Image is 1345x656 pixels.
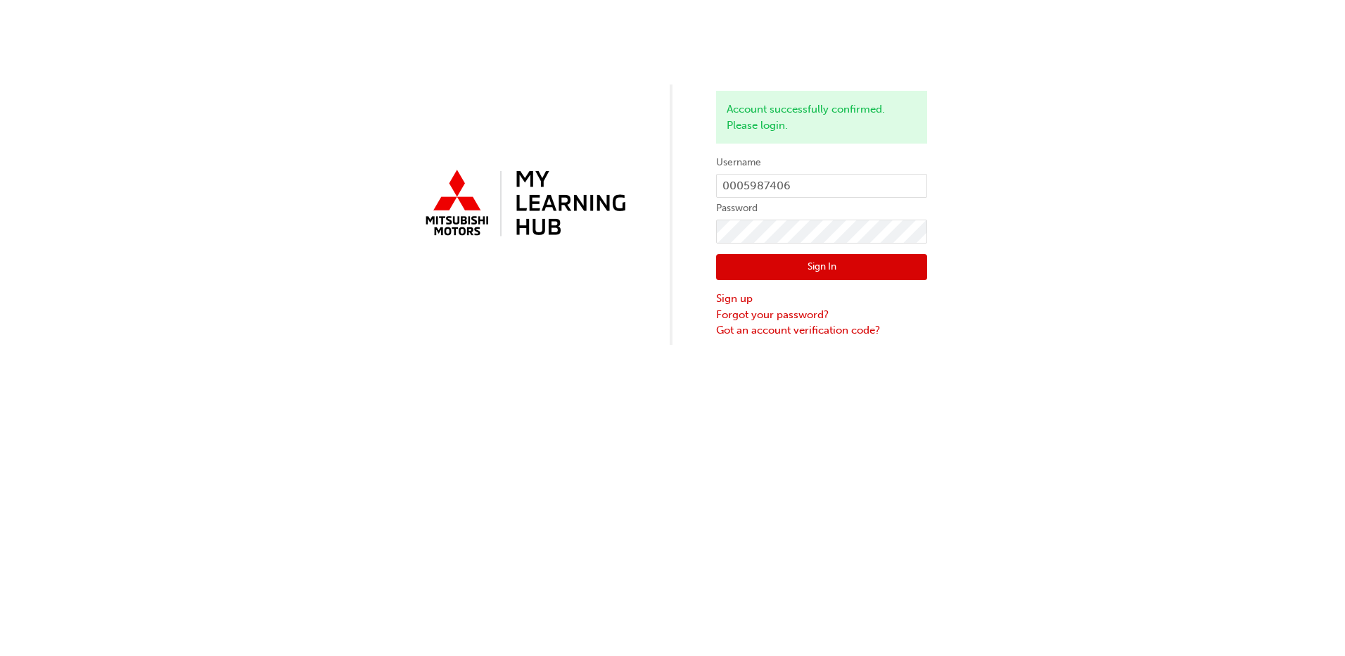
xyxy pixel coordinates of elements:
[716,174,927,198] input: Username
[716,307,927,323] a: Forgot your password?
[716,291,927,307] a: Sign up
[716,322,927,339] a: Got an account verification code?
[418,164,629,244] img: mmal
[716,200,927,217] label: Password
[716,254,927,281] button: Sign In
[716,91,927,144] div: Account successfully confirmed. Please login.
[716,154,927,171] label: Username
